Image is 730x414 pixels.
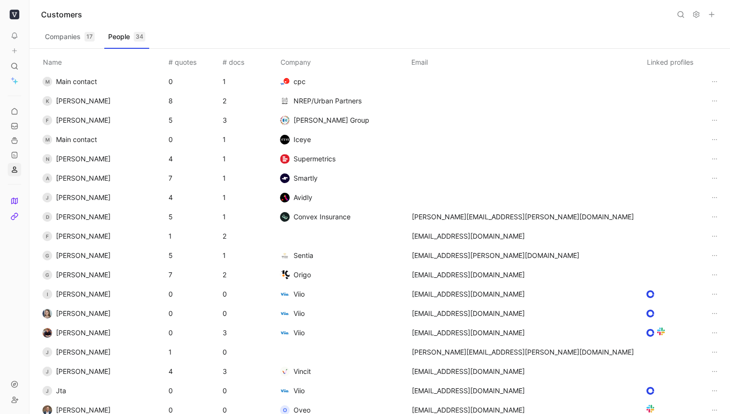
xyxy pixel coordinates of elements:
[221,227,275,246] td: 2
[56,116,111,124] span: [PERSON_NAME]
[221,285,275,304] td: 0
[277,151,339,167] button: logoSupermetrics
[167,323,221,343] td: 0
[39,74,100,89] button: MMain contact
[277,248,317,263] button: logoSentia
[167,149,221,169] td: 4
[167,111,221,130] td: 5
[408,58,431,66] span: Email
[221,188,275,207] td: 1
[221,381,275,400] td: 0
[134,32,145,42] div: 34
[412,348,634,356] span: [PERSON_NAME][EMAIL_ADDRESS][PERSON_NAME][DOMAIN_NAME]
[280,193,290,202] img: logo
[280,115,290,125] img: logo
[277,113,373,128] button: logo[PERSON_NAME] Group
[412,386,525,395] span: [EMAIL_ADDRESS][DOMAIN_NAME]
[56,309,111,317] span: [PERSON_NAME]
[645,49,707,72] th: Linked profiles
[39,267,114,283] button: G[PERSON_NAME]
[42,77,52,86] div: M
[39,171,114,186] button: a[PERSON_NAME]
[221,49,275,72] th: # docs
[280,386,290,396] img: logo
[408,248,583,263] button: [EMAIL_ADDRESS][PERSON_NAME][DOMAIN_NAME]
[294,366,311,377] span: Vincit
[42,367,52,376] div: J
[280,270,290,280] img: logo
[277,132,314,147] button: logoIceye
[294,192,312,203] span: Avidly
[56,406,111,414] span: [PERSON_NAME]
[221,304,275,323] td: 0
[41,9,82,20] h1: Customers
[412,251,579,259] span: [EMAIL_ADDRESS][PERSON_NAME][DOMAIN_NAME]
[294,288,305,300] span: Viio
[294,327,305,339] span: Viio
[408,228,528,244] button: [EMAIL_ADDRESS][DOMAIN_NAME]
[221,362,275,381] td: 3
[280,367,290,376] img: logo
[221,72,275,91] td: 1
[280,212,290,222] img: logo
[39,344,114,360] button: J[PERSON_NAME]
[104,29,149,44] button: People
[167,343,221,362] td: 1
[221,111,275,130] td: 3
[412,213,634,221] span: [PERSON_NAME][EMAIL_ADDRESS][PERSON_NAME][DOMAIN_NAME]
[412,367,525,375] span: [EMAIL_ADDRESS][DOMAIN_NAME]
[39,58,66,66] span: Name
[167,188,221,207] td: 4
[56,213,111,221] span: [PERSON_NAME]
[39,364,114,379] button: J[PERSON_NAME]
[221,207,275,227] td: 1
[56,77,97,86] span: Main contact
[408,306,528,321] button: [EMAIL_ADDRESS][DOMAIN_NAME]
[408,286,528,302] button: [EMAIL_ADDRESS][DOMAIN_NAME]
[167,227,221,246] td: 1
[39,151,114,167] button: N[PERSON_NAME]
[42,115,52,125] div: f
[56,290,111,298] span: [PERSON_NAME]
[42,347,52,357] div: J
[39,228,114,244] button: F[PERSON_NAME]
[412,290,525,298] span: [EMAIL_ADDRESS][DOMAIN_NAME]
[42,231,52,241] div: F
[167,72,221,91] td: 0
[412,232,525,240] span: [EMAIL_ADDRESS][DOMAIN_NAME]
[167,362,221,381] td: 4
[277,190,316,205] button: logoAvidly
[280,154,290,164] img: logo
[56,155,111,163] span: [PERSON_NAME]
[42,386,52,396] div: J
[280,77,290,86] img: logo
[221,149,275,169] td: 1
[294,250,313,261] span: Sentia
[412,406,525,414] span: [EMAIL_ADDRESS][DOMAIN_NAME]
[39,93,114,109] button: k[PERSON_NAME]
[277,74,309,89] button: logocpc
[294,114,369,126] span: [PERSON_NAME] Group
[42,154,52,164] div: N
[39,248,114,263] button: G[PERSON_NAME]
[42,270,52,280] div: G
[167,381,221,400] td: 0
[84,32,95,42] div: 17
[412,309,525,317] span: [EMAIL_ADDRESS][DOMAIN_NAME]
[294,134,311,145] span: Iceye
[56,348,111,356] span: [PERSON_NAME]
[56,232,111,240] span: [PERSON_NAME]
[56,135,97,143] span: Main contact
[39,113,114,128] button: f[PERSON_NAME]
[412,271,525,279] span: [EMAIL_ADDRESS][DOMAIN_NAME]
[221,343,275,362] td: 0
[277,267,314,283] button: logoOrigo
[221,130,275,149] td: 1
[56,97,111,105] span: [PERSON_NAME]
[167,91,221,111] td: 8
[294,95,362,107] span: NREP/Urban Partners
[41,29,98,44] button: Companies
[56,386,66,395] span: Jta
[277,364,314,379] button: logoVincit
[39,306,114,321] button: [PERSON_NAME]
